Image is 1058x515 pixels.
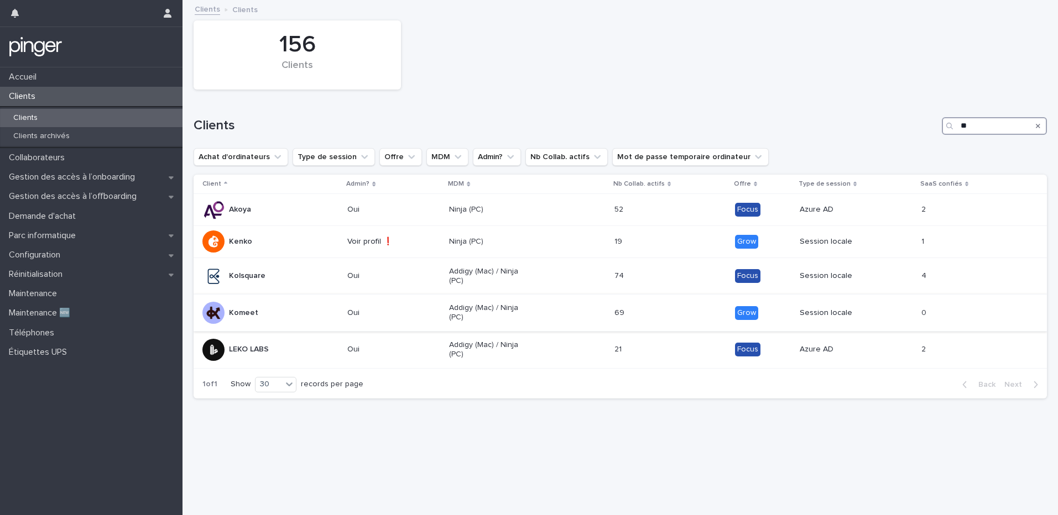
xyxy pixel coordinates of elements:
span: Next [1004,381,1029,388]
tr: AkoyaOuiNinja (PC)5252 FocusAzure AD22 [194,194,1047,226]
p: Azure AD [800,205,879,214]
tr: KolsquareOuiAddigy (Mac) / Ninja (PC)7474 FocusSession locale44 [194,257,1047,295]
p: Show [231,380,251,389]
button: MDM [426,148,468,166]
p: 4 [921,269,929,281]
button: Admin? [473,148,521,166]
p: 69 [614,306,627,318]
p: Étiquettes UPS [4,347,76,358]
p: Clients [4,113,46,123]
p: 0 [921,306,929,318]
input: Search [942,117,1047,135]
button: Back [953,380,1000,390]
p: Oui [347,205,426,214]
p: Demande d'achat [4,211,85,222]
p: Clients [4,91,44,102]
p: Ninja (PC) [449,237,528,246]
p: 21 [614,343,624,354]
p: Oui [347,345,426,354]
p: Kenko [229,237,252,246]
p: Akoya [229,205,251,214]
button: Offre [379,148,422,166]
div: Grow [735,306,758,320]
p: Session locale [800,271,879,281]
p: Client [202,178,221,190]
button: Nb Collab. actifs [525,148,608,166]
p: Admin? [346,178,369,190]
p: Addigy (Mac) / Ninja (PC) [449,267,528,286]
p: 2 [921,203,928,214]
div: 30 [256,379,282,390]
p: Maintenance 🆕 [4,308,79,318]
p: 52 [614,203,626,214]
p: Addigy (Mac) / Ninja (PC) [449,303,528,322]
h1: Clients [194,118,937,134]
p: Ninja (PC) [449,205,528,214]
p: 19 [614,235,624,246]
p: Maintenance [4,288,66,299]
p: Type de session [799,178,851,190]
p: 1 of 1 [194,371,226,398]
p: Accueil [4,72,45,82]
p: Azure AD [800,345,879,354]
p: Réinitialisation [4,269,71,280]
tr: KomeetOuiAddigy (Mac) / Ninja (PC)6969 GrowSession locale00 [194,295,1047,332]
div: Focus [735,269,760,283]
span: Back [972,381,996,388]
p: records per page [301,380,363,389]
button: Mot de passe temporaire ordinateur [612,148,769,166]
p: Komeet [229,308,258,318]
p: Gestion des accès à l’offboarding [4,191,145,202]
p: Kolsquare [229,271,265,281]
p: Gestion des accès à l’onboarding [4,172,144,182]
p: 1 [921,235,926,246]
p: Configuration [4,250,69,260]
button: Achat d'ordinateurs [194,148,288,166]
p: Parc informatique [4,230,85,241]
a: Clients [195,2,220,15]
button: Type de session [293,148,375,166]
div: Grow [735,235,758,249]
p: Clients archivés [4,132,79,141]
div: Clients [212,60,382,83]
img: mTgBEunGTSyRkCgitkcU [9,36,62,58]
button: Next [1000,380,1047,390]
p: Oui [347,308,426,318]
p: Clients [232,3,258,15]
div: Focus [735,343,760,356]
p: Téléphones [4,328,63,338]
p: Session locale [800,237,879,246]
tr: KenkoVoir profil ❗Ninja (PC)1919 GrowSession locale11 [194,225,1047,257]
p: Nb Collab. actifs [613,178,665,190]
p: Collaborateurs [4,153,74,163]
p: Voir profil ❗ [347,237,426,246]
p: SaaS confiés [920,178,962,190]
div: 156 [212,31,382,59]
div: Focus [735,203,760,217]
p: Offre [734,178,751,190]
p: 74 [614,269,626,281]
p: MDM [448,178,464,190]
p: Addigy (Mac) / Ninja (PC) [449,340,528,359]
p: Session locale [800,308,879,318]
p: 2 [921,343,928,354]
tr: LEKO LABSOuiAddigy (Mac) / Ninja (PC)2121 FocusAzure AD22 [194,331,1047,368]
p: LEKO LABS [229,345,269,354]
p: Oui [347,271,426,281]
